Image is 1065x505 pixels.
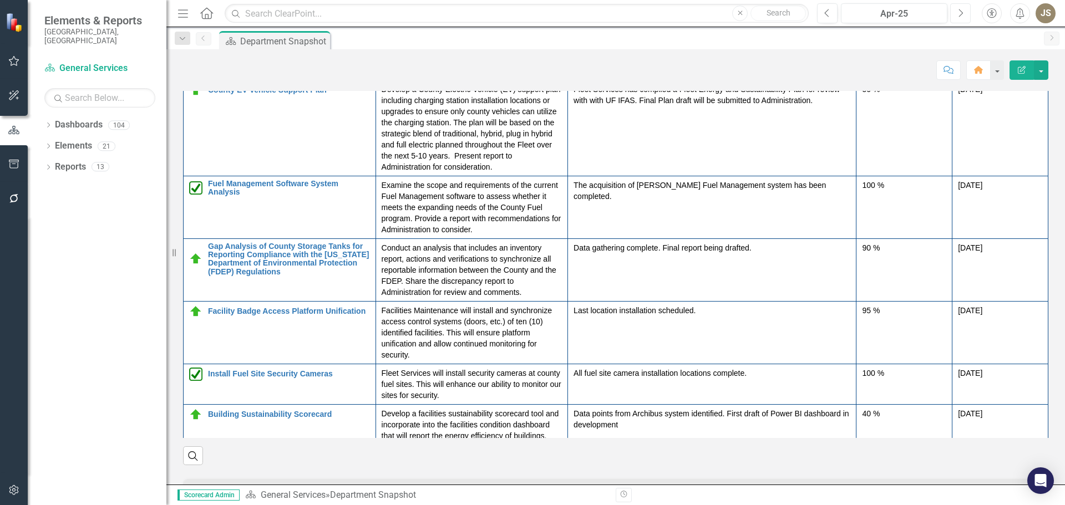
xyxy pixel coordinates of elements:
[44,14,155,27] span: Elements & Reports
[958,369,982,378] span: [DATE]
[856,301,952,364] td: Double-Click to Edit
[208,410,370,419] a: Building Sustainability Scorecard
[208,242,370,277] a: Gap Analysis of County Storage Tanks for Reporting Compliance with the [US_STATE] Department of E...
[568,80,856,176] td: Double-Click to Edit
[862,368,946,379] div: 100 %
[574,84,850,106] p: Fleet Services has compiled a Fleet Energy and Sustainability Plan for review with with UF IFAS. ...
[184,80,376,176] td: Double-Click to Edit Right Click for Context Menu
[177,489,240,501] span: Scorecard Admin
[952,404,1048,445] td: Double-Click to Edit
[376,238,568,301] td: Double-Click to Edit
[184,301,376,364] td: Double-Click to Edit Right Click for Context Menu
[92,162,109,172] div: 13
[952,176,1048,238] td: Double-Click to Edit
[958,181,982,190] span: [DATE]
[184,364,376,404] td: Double-Click to Edit Right Click for Context Menu
[568,301,856,364] td: Double-Click to Edit
[1036,3,1056,23] button: JS
[958,85,982,94] span: [DATE]
[841,3,947,23] button: Apr-25
[952,301,1048,364] td: Double-Click to Edit
[568,364,856,404] td: Double-Click to Edit
[574,180,850,202] p: The acquisition of [PERSON_NAME] Fuel Management system has been completed.
[845,7,944,21] div: Apr-25
[382,84,562,172] p: Develop a County Electric Vehicle (EV) support plan including charging station installation locat...
[189,305,202,318] img: On Target
[376,176,568,238] td: Double-Click to Edit
[55,119,103,131] a: Dashboards
[189,368,202,381] img: Completed
[958,306,982,315] span: [DATE]
[240,34,327,48] div: Department Snapshot
[55,161,86,174] a: Reports
[44,27,155,45] small: [GEOGRAPHIC_DATA], [GEOGRAPHIC_DATA]
[952,80,1048,176] td: Double-Click to Edit
[952,364,1048,404] td: Double-Click to Edit
[225,4,809,23] input: Search ClearPoint...
[568,176,856,238] td: Double-Click to Edit
[6,13,25,32] img: ClearPoint Strategy
[574,368,850,379] p: All fuel site camera installation locations complete.
[382,242,562,298] p: Conduct an analysis that includes an inventory report, actions and verifications to synchronize a...
[856,80,952,176] td: Double-Click to Edit
[856,364,952,404] td: Double-Click to Edit
[184,404,376,445] td: Double-Click to Edit Right Click for Context Menu
[184,238,376,301] td: Double-Click to Edit Right Click for Context Menu
[44,88,155,108] input: Search Below...
[862,242,946,253] div: 90 %
[330,489,416,500] div: Department Snapshot
[184,176,376,238] td: Double-Click to Edit Right Click for Context Menu
[767,8,790,17] span: Search
[189,181,202,195] img: Completed
[382,180,562,235] p: Examine the scope and requirements of the current Fuel Management software to assess whether it m...
[856,176,952,238] td: Double-Click to Edit
[376,80,568,176] td: Double-Click to Edit
[1027,467,1054,494] div: Open Intercom Messenger
[750,6,806,21] button: Search
[208,307,370,315] a: Facility Badge Access Platform Unification
[376,301,568,364] td: Double-Click to Edit
[952,238,1048,301] td: Double-Click to Edit
[862,305,946,316] div: 95 %
[189,408,202,421] img: On Target
[376,404,568,445] td: Double-Click to Edit
[98,141,115,151] div: 21
[958,409,982,418] span: [DATE]
[376,364,568,404] td: Double-Click to Edit
[382,408,562,441] p: Develop a facilities sustainability scorecard tool and incorporate into the facilities condition ...
[568,238,856,301] td: Double-Click to Edit
[958,243,982,252] span: [DATE]
[574,305,850,316] p: Last location installation scheduled.
[245,489,607,502] div: »
[208,180,370,197] a: Fuel Management Software System Analysis
[568,404,856,445] td: Double-Click to Edit
[208,370,370,378] a: Install Fuel Site Security Cameras
[108,120,130,130] div: 104
[574,408,850,430] p: Data points from Archibus system identified. First draft of Power BI dashboard in development
[862,180,946,191] div: 100 %
[382,368,562,401] p: Fleet Services will install security cameras at county fuel sites. This will enhance our ability ...
[55,140,92,152] a: Elements
[862,408,946,419] div: 40 %
[574,242,850,253] p: Data gathering complete. Final report being drafted.
[189,252,202,266] img: On Target
[856,238,952,301] td: Double-Click to Edit
[382,305,562,360] p: Facilities Maintenance will install and synchronize access control systems (doors, etc.) of ten (...
[261,489,326,500] a: General Services
[44,62,155,75] a: General Services
[856,404,952,445] td: Double-Click to Edit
